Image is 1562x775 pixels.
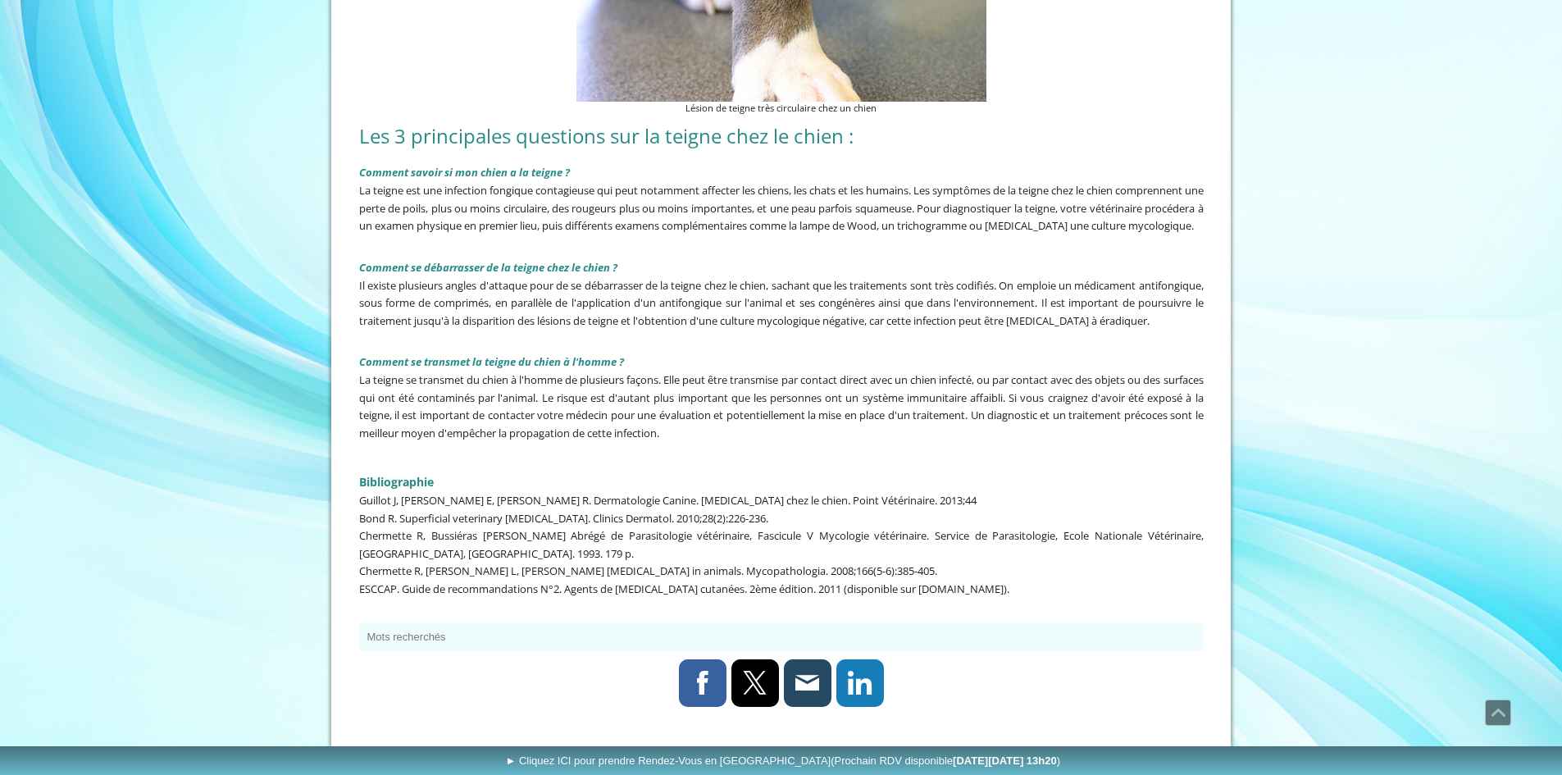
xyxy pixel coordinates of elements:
a: X [731,659,779,707]
figcaption: Lésion de teigne très circulaire chez un chien [576,102,986,116]
span: Bond R. Superficial veterinary [MEDICAL_DATA]. Clinics Dermatol. 2010;28(2):226-236. [359,511,768,526]
span: (Prochain RDV disponible ) [831,754,1060,767]
a: Défiler vers le haut [1485,700,1511,726]
strong: Bibliographie [359,474,434,490]
strong: Comment se transmet la teigne du chien à l'homme ? [359,354,624,369]
h2: Les 3 principales questions sur la teigne chez le chien : [359,124,1204,148]
span: La teigne se transmet du chien à l'homme de plusieurs façons. Elle peut être transmise par contac... [359,372,1204,440]
span: La teigne est une infection fongique contagieuse qui peut notamment affecter les chiens, les chat... [359,183,1204,233]
a: LinkedIn [836,659,884,707]
button: Mots recherchés [359,622,1204,651]
span: Guillot J, [PERSON_NAME] E, [PERSON_NAME] R. Dermatologie Canine. [MEDICAL_DATA] chez le chien. P... [359,493,977,508]
strong: Comment se débarrasser de la teigne chez le chien ? [359,260,617,275]
strong: Comment savoir si mon chien a la teigne ? [359,165,570,180]
span: ESCCAP. Guide de recommandations N°2. Agents de [MEDICAL_DATA] cutanées. 2ème édition. 2011 (disp... [359,581,1009,596]
span: Il existe plusieurs angles d'attaque pour de se débarrasser de la teigne chez le chien, sachant q... [359,278,1204,328]
span: Chermette R, [PERSON_NAME] L, [PERSON_NAME] [MEDICAL_DATA] in animals. Mycopathologia. 2008;166(5... [359,563,937,578]
b: [DATE][DATE] 13h20 [953,754,1057,767]
a: Facebook [679,659,726,707]
span: Défiler vers le haut [1486,700,1510,725]
a: Adresse e-mail [784,659,831,707]
span: ► Cliquez ICI pour prendre Rendez-Vous en [GEOGRAPHIC_DATA] [505,754,1060,767]
span: Chermette R, Bussiéras [PERSON_NAME] Abrégé de Parasitologie vétérinaire, Fascicule V Mycologie v... [359,528,1204,561]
